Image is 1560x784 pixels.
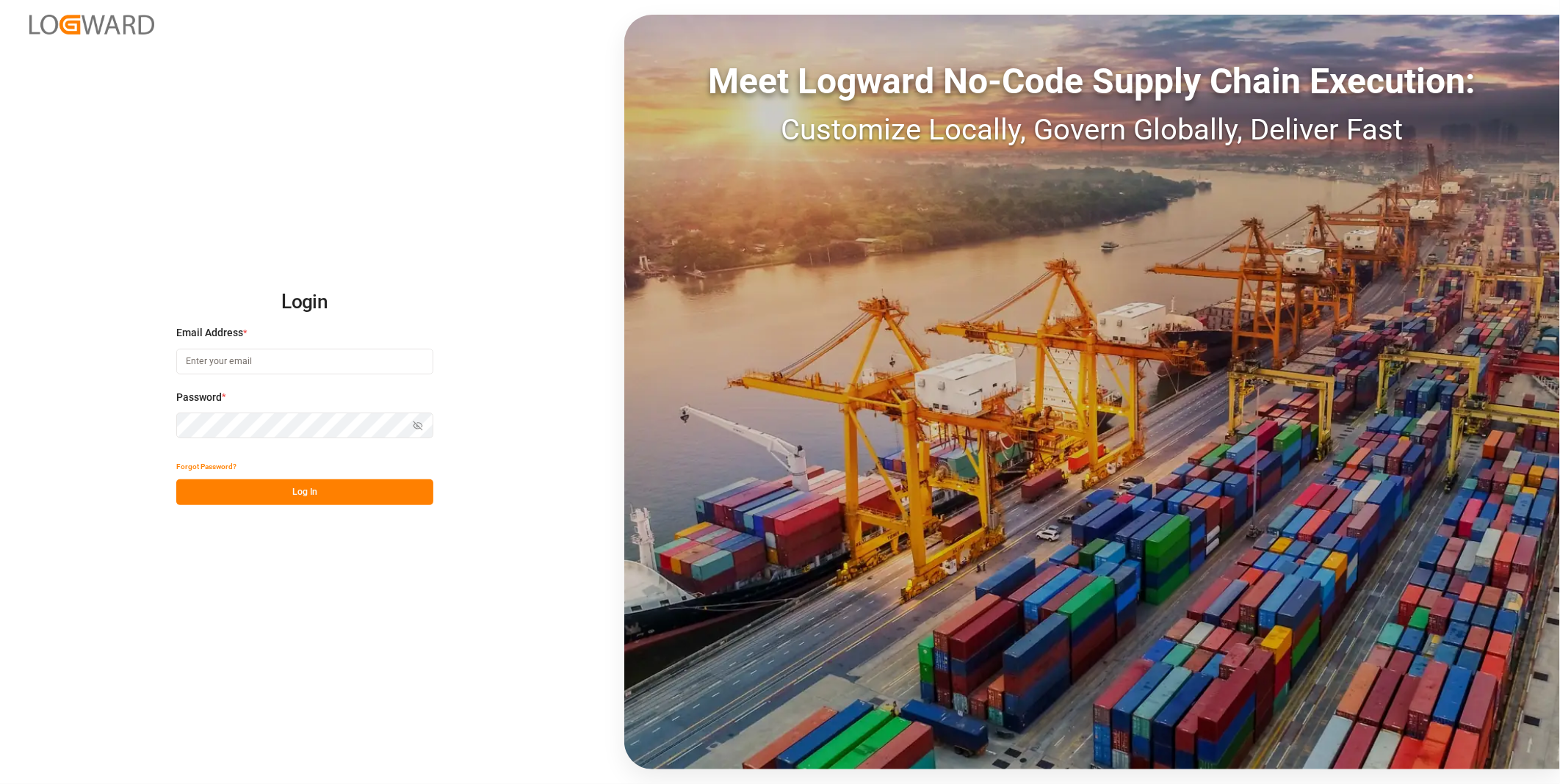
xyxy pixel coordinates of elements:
[176,390,222,405] span: Password
[176,279,433,326] h2: Login
[176,349,433,374] input: Enter your email
[176,325,243,341] span: Email Address
[29,15,154,35] img: Logward_new_orange.png
[624,108,1560,152] div: Customize Locally, Govern Globally, Deliver Fast
[624,55,1560,108] div: Meet Logward No-Code Supply Chain Execution:
[176,479,433,505] button: Log In
[176,454,236,479] button: Forgot Password?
